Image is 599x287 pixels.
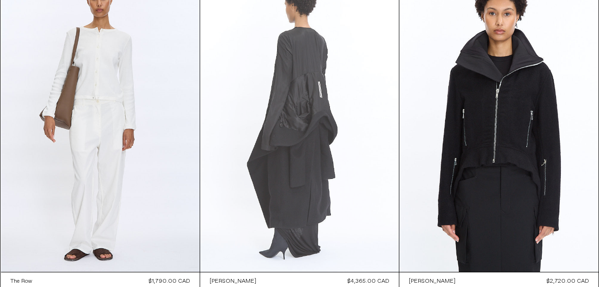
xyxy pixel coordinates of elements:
[210,277,256,286] a: [PERSON_NAME]
[210,278,256,286] div: [PERSON_NAME]
[547,277,589,286] div: $2,720.00 CAD
[347,277,389,286] div: $4,365.00 CAD
[10,278,32,286] div: The Row
[409,278,456,286] div: [PERSON_NAME]
[149,277,190,286] div: $1,790.00 CAD
[409,277,456,286] a: [PERSON_NAME]
[10,277,40,286] a: The Row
